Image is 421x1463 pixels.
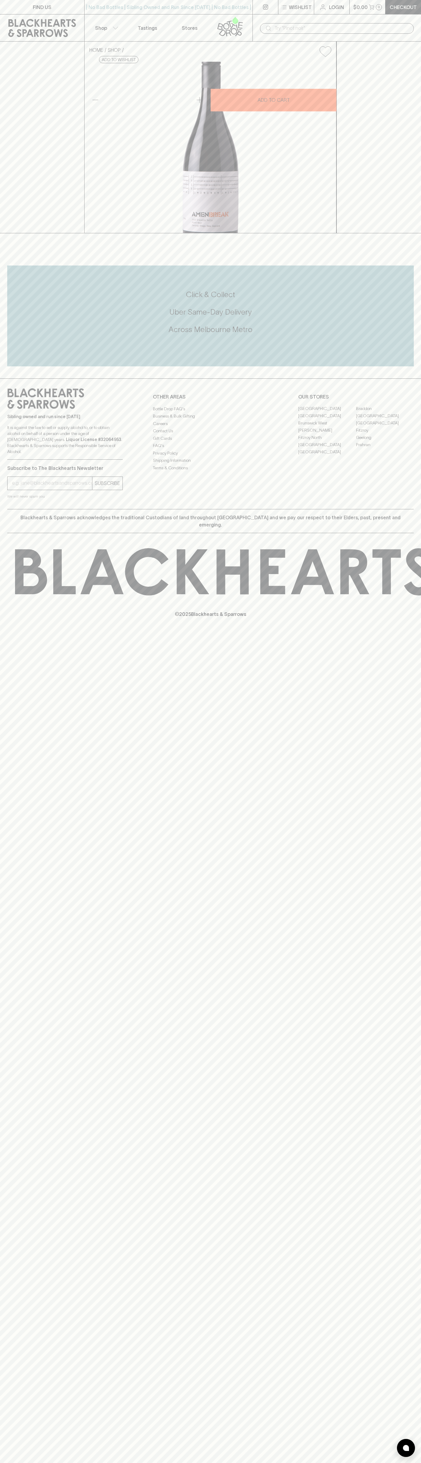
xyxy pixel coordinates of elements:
[298,412,356,420] a: [GEOGRAPHIC_DATA]
[89,47,103,53] a: HOME
[182,24,197,32] p: Stores
[153,413,268,420] a: Business & Bulk Gifting
[12,478,92,488] input: e.g. jane@blackheartsandsparrows.com.au
[329,4,344,11] p: Login
[298,449,356,456] a: [GEOGRAPHIC_DATA]
[356,412,414,420] a: [GEOGRAPHIC_DATA]
[353,4,368,11] p: $0.00
[7,325,414,334] h5: Across Melbourne Metro
[153,435,268,442] a: Gift Cards
[356,405,414,412] a: Braddon
[108,47,121,53] a: SHOP
[211,89,336,111] button: ADD TO CART
[7,424,123,455] p: It is against the law to sell or supply alcohol to, or to obtain alcohol on behalf of a person un...
[298,393,414,400] p: OUR STORES
[66,437,121,442] strong: Liquor License #32064953
[153,393,268,400] p: OTHER AREAS
[403,1445,409,1451] img: bubble-icon
[85,62,336,233] img: 37602.png
[12,514,409,528] p: Blackhearts & Sparrows acknowledges the traditional Custodians of land throughout [GEOGRAPHIC_DAT...
[258,96,290,104] p: ADD TO CART
[7,307,414,317] h5: Uber Same-Day Delivery
[378,5,380,9] p: 0
[153,427,268,435] a: Contact Us
[153,405,268,412] a: Bottle Drop FAQ's
[298,427,356,434] a: [PERSON_NAME]
[7,493,123,499] p: We will never spam you
[99,56,138,63] button: Add to wishlist
[85,14,127,41] button: Shop
[95,24,107,32] p: Shop
[298,420,356,427] a: Brunswick West
[390,4,417,11] p: Checkout
[356,420,414,427] a: [GEOGRAPHIC_DATA]
[356,427,414,434] a: Fitzroy
[298,441,356,449] a: [GEOGRAPHIC_DATA]
[298,405,356,412] a: [GEOGRAPHIC_DATA]
[289,4,312,11] p: Wishlist
[7,290,414,300] h5: Click & Collect
[153,464,268,471] a: Terms & Conditions
[95,480,120,487] p: SUBSCRIBE
[153,449,268,457] a: Privacy Policy
[33,4,51,11] p: FIND US
[138,24,157,32] p: Tastings
[7,464,123,472] p: Subscribe to The Blackhearts Newsletter
[126,14,169,41] a: Tastings
[7,414,123,420] p: Sibling owned and run since [DATE]
[153,457,268,464] a: Shipping Information
[356,434,414,441] a: Geelong
[298,434,356,441] a: Fitzroy North
[169,14,211,41] a: Stores
[153,420,268,427] a: Careers
[274,23,409,33] input: Try "Pinot noir"
[7,266,414,366] div: Call to action block
[92,477,122,490] button: SUBSCRIBE
[153,442,268,449] a: FAQ's
[356,441,414,449] a: Prahran
[317,44,334,59] button: Add to wishlist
